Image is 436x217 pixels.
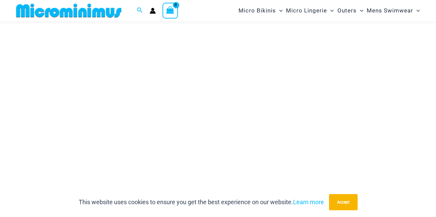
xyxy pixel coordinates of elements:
a: Account icon link [150,8,156,14]
span: Menu Toggle [357,2,363,19]
a: OutersMenu ToggleMenu Toggle [336,2,365,19]
span: Micro Lingerie [286,2,327,19]
span: Menu Toggle [327,2,334,19]
span: Menu Toggle [276,2,283,19]
a: Mens SwimwearMenu ToggleMenu Toggle [365,2,422,19]
img: MM SHOP LOGO FLAT [13,3,124,18]
a: Learn more [293,198,324,206]
span: Outers [337,2,357,19]
span: Mens Swimwear [367,2,413,19]
p: This website uses cookies to ensure you get the best experience on our website. [79,197,324,207]
nav: Site Navigation [236,1,423,20]
a: View Shopping Cart, empty [162,3,178,18]
a: Micro BikinisMenu ToggleMenu Toggle [237,2,284,19]
span: Menu Toggle [413,2,420,19]
span: Micro Bikinis [239,2,276,19]
a: Search icon link [137,6,143,15]
button: Accept [329,194,358,210]
a: Micro LingerieMenu ToggleMenu Toggle [284,2,335,19]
